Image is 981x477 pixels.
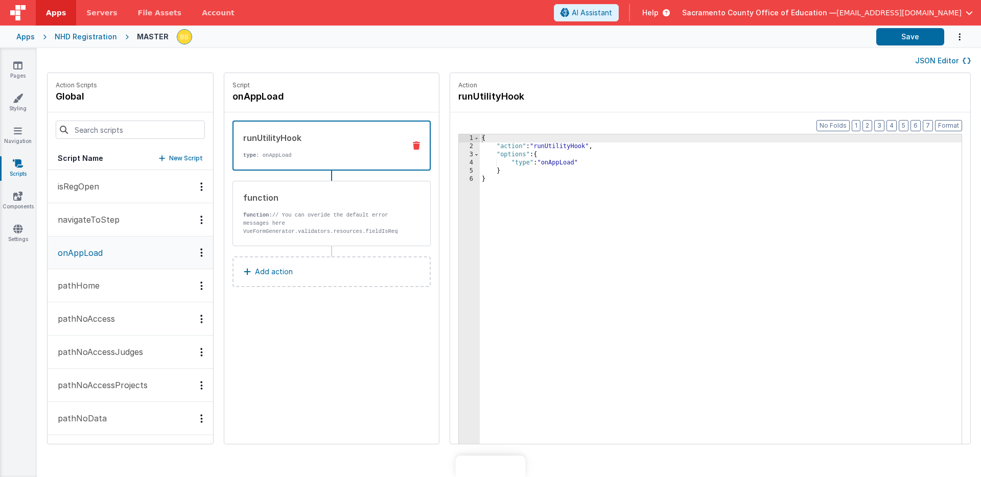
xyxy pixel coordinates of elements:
[194,248,209,257] div: Options
[169,153,203,163] p: New Script
[458,81,962,89] p: Action
[642,8,659,18] span: Help
[554,4,619,21] button: AI Assistant
[58,153,103,163] h5: Script Name
[876,28,944,45] button: Save
[944,27,965,47] button: Options
[52,213,120,226] p: navigateToStep
[46,8,66,18] span: Apps
[48,269,213,302] button: pathHome
[243,212,272,218] strong: function:
[910,120,921,131] button: 6
[194,414,209,423] div: Options
[48,369,213,402] button: pathNoAccessProjects
[255,266,293,278] p: Add action
[52,279,100,292] p: pathHome
[56,121,205,139] input: Search scripts
[194,381,209,390] div: Options
[52,313,115,325] p: pathNoAccess
[194,348,209,356] div: Options
[243,152,256,158] strong: type
[48,203,213,236] button: navigateToStep
[48,435,213,468] button: pathNoDataStudent
[899,120,908,131] button: 5
[52,247,103,259] p: onAppLoad
[915,56,971,66] button: JSON Editor
[459,167,480,175] div: 5
[682,8,836,18] span: Sacramento County Office of Education —
[48,302,213,336] button: pathNoAccess
[52,379,148,391] p: pathNoAccessProjects
[243,211,398,244] p: // You can overide the default error messages here VueFormGenerator.validators.resources.fieldIsR...
[232,256,431,287] button: Add action
[232,81,431,89] p: Script
[48,170,213,203] button: isRegOpen
[874,120,884,131] button: 3
[55,32,117,42] div: NHD Registration
[935,120,962,131] button: Format
[232,89,386,104] h4: onAppLoad
[48,236,213,269] button: onAppLoad
[458,89,612,104] h4: runUtilityHook
[56,81,97,89] p: Action Scripts
[16,32,35,42] div: Apps
[682,8,973,18] button: Sacramento County Office of Education — [EMAIL_ADDRESS][DOMAIN_NAME]
[177,30,192,44] img: 3aae05562012a16e32320df8a0cd8a1d
[137,32,169,42] div: MASTER
[194,315,209,323] div: Options
[56,89,97,104] h4: global
[159,153,203,163] button: New Script
[459,134,480,142] div: 1
[86,8,117,18] span: Servers
[48,402,213,435] button: pathNoData
[886,120,897,131] button: 4
[52,180,99,193] p: isRegOpen
[836,8,962,18] span: [EMAIL_ADDRESS][DOMAIN_NAME]
[816,120,850,131] button: No Folds
[48,336,213,369] button: pathNoAccessJudges
[459,151,480,159] div: 3
[862,120,872,131] button: 2
[194,281,209,290] div: Options
[459,175,480,183] div: 6
[852,120,860,131] button: 1
[243,151,397,159] p: : onAppLoad
[923,120,933,131] button: 7
[459,142,480,151] div: 2
[194,216,209,224] div: Options
[572,8,612,18] span: AI Assistant
[456,456,526,477] iframe: Marker.io feedback button
[243,192,398,204] div: function
[52,412,107,424] p: pathNoData
[194,182,209,191] div: Options
[52,346,143,358] p: pathNoAccessJudges
[138,8,182,18] span: File Assets
[243,132,397,144] div: runUtilityHook
[459,159,480,167] div: 4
